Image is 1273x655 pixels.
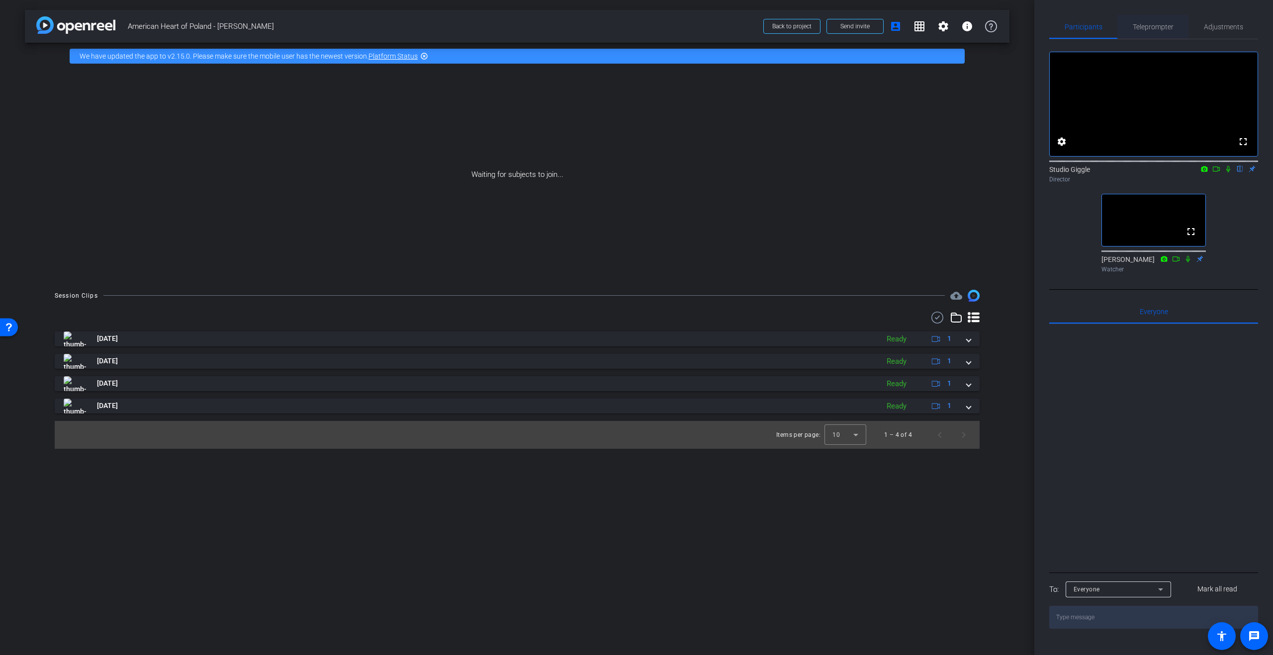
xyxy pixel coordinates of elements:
[1101,254,1206,274] div: [PERSON_NAME]
[890,20,902,32] mat-icon: account_box
[1133,23,1174,30] span: Teleprompter
[961,20,973,32] mat-icon: info
[947,333,951,344] span: 1
[1049,175,1258,184] div: Director
[826,19,884,34] button: Send invite
[420,52,428,60] mat-icon: highlight_off
[368,52,418,60] a: Platform Status
[884,430,912,440] div: 1 – 4 of 4
[64,376,86,391] img: thumb-nail
[1197,584,1237,594] span: Mark all read
[1204,23,1243,30] span: Adjustments
[1177,580,1259,598] button: Mark all read
[1234,164,1246,173] mat-icon: flip
[1248,630,1260,642] mat-icon: message
[947,401,951,411] span: 1
[950,290,962,302] span: Destinations for your clips
[1185,226,1197,238] mat-icon: fullscreen
[97,356,118,366] span: [DATE]
[55,291,98,301] div: Session Clips
[55,354,980,369] mat-expansion-panel-header: thumb-nail[DATE]Ready1
[882,401,911,412] div: Ready
[763,19,820,34] button: Back to project
[36,16,115,34] img: app-logo
[64,331,86,346] img: thumb-nail
[928,423,952,447] button: Previous page
[776,430,820,440] div: Items per page:
[840,22,870,30] span: Send invite
[968,290,980,302] img: Session clips
[1049,164,1258,184] div: Studio Giggle
[937,20,949,32] mat-icon: settings
[882,333,911,345] div: Ready
[1049,584,1059,595] div: To:
[55,399,980,413] mat-expansion-panel-header: thumb-nail[DATE]Ready1
[952,423,976,447] button: Next page
[1140,308,1168,315] span: Everyone
[950,290,962,302] mat-icon: cloud_upload
[913,20,925,32] mat-icon: grid_on
[97,333,118,344] span: [DATE]
[1065,23,1102,30] span: Participants
[882,378,911,390] div: Ready
[947,378,951,389] span: 1
[97,401,118,411] span: [DATE]
[882,356,911,367] div: Ready
[25,70,1009,280] div: Waiting for subjects to join...
[772,23,812,30] span: Back to project
[70,49,965,64] div: We have updated the app to v2.15.0. Please make sure the mobile user has the newest version.
[1216,630,1228,642] mat-icon: accessibility
[1237,136,1249,148] mat-icon: fullscreen
[1056,136,1068,148] mat-icon: settings
[1101,265,1206,274] div: Watcher
[947,356,951,366] span: 1
[64,399,86,413] img: thumb-nail
[64,354,86,369] img: thumb-nail
[55,331,980,346] mat-expansion-panel-header: thumb-nail[DATE]Ready1
[1074,586,1100,593] span: Everyone
[97,378,118,389] span: [DATE]
[128,16,757,36] span: American Heart of Poland - [PERSON_NAME]
[55,376,980,391] mat-expansion-panel-header: thumb-nail[DATE]Ready1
